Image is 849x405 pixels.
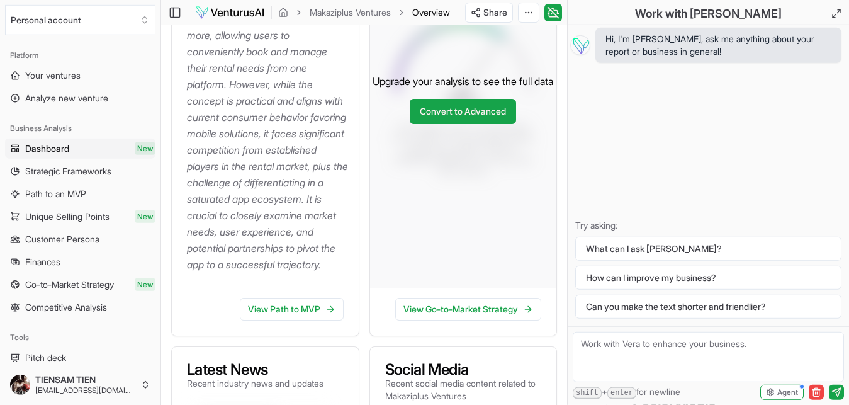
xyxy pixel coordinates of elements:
[135,210,155,223] span: New
[465,3,513,23] button: Share
[483,6,507,19] span: Share
[605,33,831,58] span: Hi, I'm [PERSON_NAME], ask me anything about your report or business in general!
[777,387,798,397] span: Agent
[575,237,841,261] button: What can I ask [PERSON_NAME]?
[25,351,66,364] span: Pitch deck
[607,387,636,399] kbd: enter
[575,219,841,232] p: Try asking:
[5,328,155,348] div: Tools
[25,278,114,291] span: Go-to-Market Strategy
[395,298,541,321] a: View Go-to-Market Strategy
[5,348,155,368] a: Pitch deck
[25,233,99,246] span: Customer Persona
[25,165,111,178] span: Strategic Frameworks
[373,74,553,89] p: Upgrade your analysis to see the full data
[194,5,265,20] img: logo
[25,301,107,314] span: Competitive Analysis
[760,385,804,400] button: Agent
[5,370,155,400] button: TIENSAM TIEN[EMAIL_ADDRESS][DOMAIN_NAME]
[25,256,60,268] span: Finances
[5,229,155,249] a: Customer Persona
[385,362,542,377] h3: Social Media
[187,377,323,390] p: Recent industry news and updates
[575,295,841,319] button: Can you make the text shorter and friendlier?
[5,5,155,35] button: Select an organization
[5,184,155,204] a: Path to an MVP
[5,207,155,227] a: Unique Selling PointsNew
[187,362,323,377] h3: Latest News
[635,5,782,23] h2: Work with [PERSON_NAME]
[5,118,155,139] div: Business Analysis
[410,99,516,124] a: Convert to Advanced
[5,161,155,181] a: Strategic Frameworks
[310,6,391,19] a: Makaziplus Ventures
[5,88,155,108] a: Analyze new venture
[25,210,110,223] span: Unique Selling Points
[35,374,135,385] span: TIENSAM TIEN
[135,278,155,291] span: New
[135,142,155,155] span: New
[573,387,602,399] kbd: shift
[5,275,155,295] a: Go-to-Market StrategyNew
[240,298,344,321] a: View Path to MVP
[573,385,680,399] span: + for newline
[25,188,86,200] span: Path to an MVP
[5,297,155,317] a: Competitive Analysis
[385,377,542,402] p: Recent social media content related to Makaziplus Ventures
[5,139,155,159] a: DashboardNew
[575,266,841,290] button: How can I improve my business?
[25,142,69,155] span: Dashboard
[25,69,81,82] span: Your ventures
[278,6,450,19] nav: breadcrumb
[412,6,450,19] span: Overview
[570,35,590,55] img: Vera
[5,252,155,272] a: Finances
[35,385,135,396] span: [EMAIL_ADDRESS][DOMAIN_NAME]
[5,45,155,66] div: Platform
[25,92,108,105] span: Analyze new venture
[5,66,155,86] a: Your ventures
[10,375,30,395] img: ACg8ocJLrjXc-D66FqrV1KRb7rTwxa-N_xy6v1NpViU4Sm6AkKDk1G0=s96-c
